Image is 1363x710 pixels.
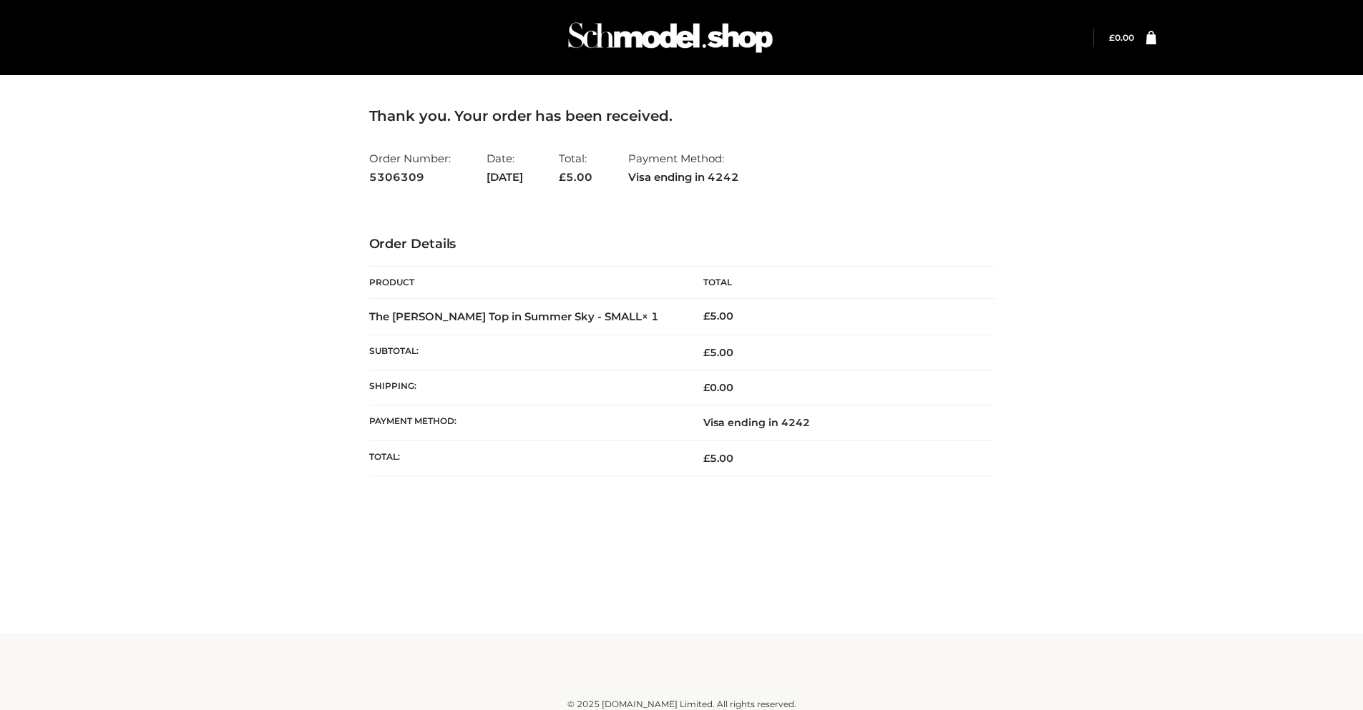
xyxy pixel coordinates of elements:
[628,168,739,187] strong: Visa ending in 4242
[369,405,682,440] th: Payment method:
[703,381,733,394] bdi: 0.00
[1109,32,1115,43] span: £
[703,310,733,322] bdi: 5.00
[642,310,659,323] strong: × 1
[369,237,995,252] h3: Order Details
[369,440,682,475] th: Total:
[703,381,710,394] span: £
[487,146,523,189] li: Date:
[369,370,682,405] th: Shipping:
[369,146,451,189] li: Order Number:
[703,452,710,465] span: £
[487,168,523,187] strong: [DATE]
[559,170,592,184] span: 5.00
[369,107,995,124] h3: Thank you. Your order has been received.
[563,9,778,66] img: Schmodel Admin 964
[703,310,710,322] span: £
[1109,32,1134,43] a: £0.00
[628,146,739,189] li: Payment Method:
[369,310,659,323] strong: The [PERSON_NAME] Top in Summer Sky - SMALL
[703,452,733,465] span: 5.00
[682,267,995,299] th: Total
[703,346,710,359] span: £
[559,170,566,184] span: £
[559,146,592,189] li: Total:
[1109,32,1134,43] bdi: 0.00
[369,335,682,370] th: Subtotal:
[682,405,995,440] td: Visa ending in 4242
[369,168,451,187] strong: 5306309
[369,267,682,299] th: Product
[703,346,733,359] span: 5.00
